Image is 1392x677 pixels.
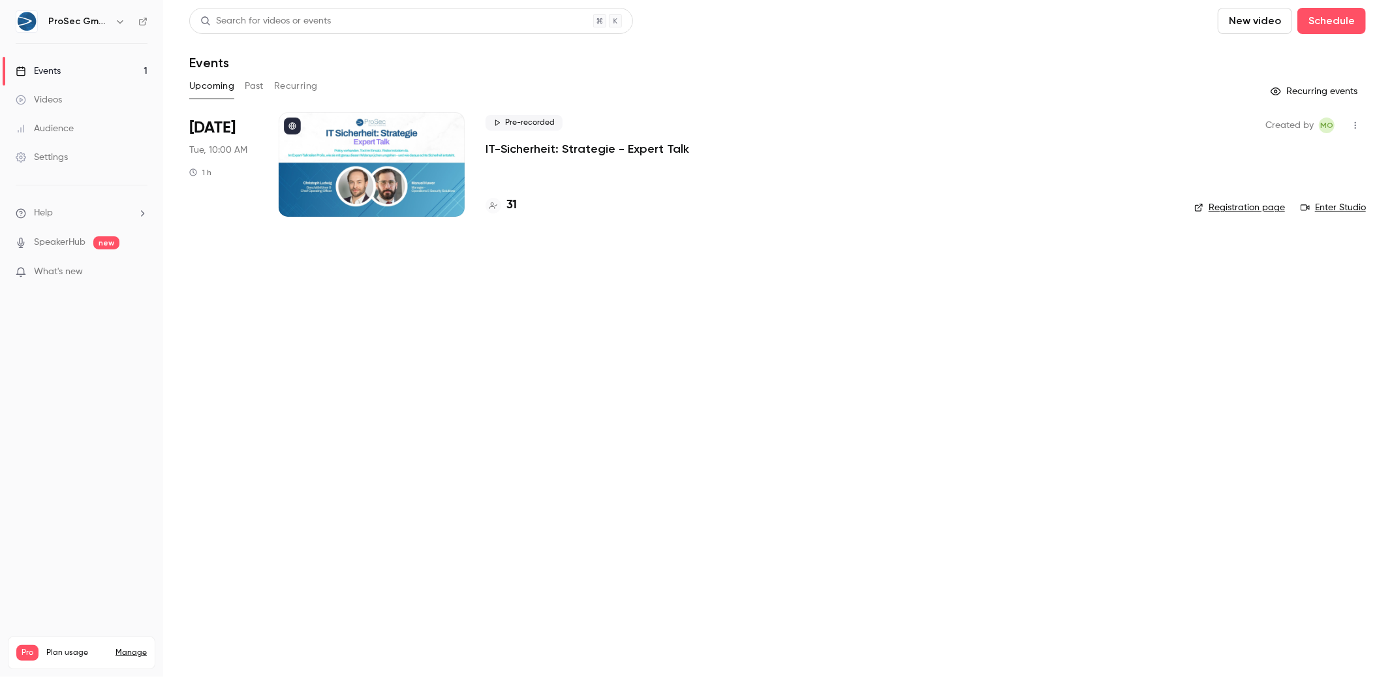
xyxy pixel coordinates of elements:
h4: 31 [506,197,517,214]
a: Enter Studio [1301,201,1366,214]
div: Audience [16,122,74,135]
span: [DATE] [189,118,236,138]
span: Pre-recorded [486,115,563,131]
a: IT-Sicherheit: Strategie - Expert Talk [486,141,689,157]
h6: ProSec GmbH [48,15,110,28]
span: Plan usage [46,648,108,658]
button: Recurring events [1265,81,1366,102]
li: help-dropdown-opener [16,206,147,220]
a: Registration page [1194,201,1285,214]
button: New video [1218,8,1292,34]
span: MD Operative [1319,118,1335,133]
button: Past [245,76,264,97]
span: Created by [1265,118,1314,133]
a: 31 [486,197,517,214]
a: Manage [116,648,147,658]
div: Settings [16,151,68,164]
div: Sep 23 Tue, 10:00 AM (Europe/Berlin) [189,112,258,217]
div: Videos [16,93,62,106]
span: Pro [16,645,39,661]
iframe: Noticeable Trigger [132,266,147,278]
span: Tue, 10:00 AM [189,144,247,157]
a: SpeakerHub [34,236,85,249]
button: Upcoming [189,76,234,97]
div: Events [16,65,61,78]
img: ProSec GmbH [16,11,37,32]
div: Search for videos or events [200,14,331,28]
span: new [93,236,119,249]
span: What's new [34,265,83,279]
button: Schedule [1297,8,1366,34]
button: Recurring [274,76,318,97]
div: 1 h [189,167,211,178]
h1: Events [189,55,229,71]
span: Help [34,206,53,220]
span: MO [1320,118,1333,133]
